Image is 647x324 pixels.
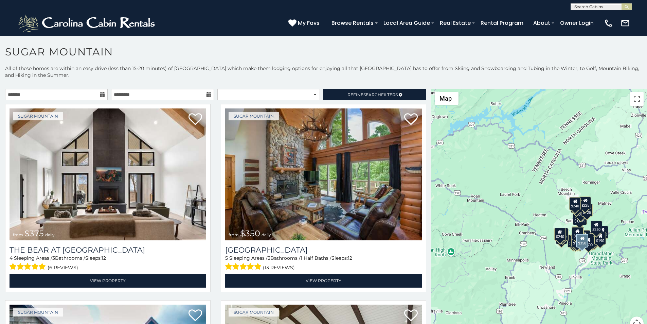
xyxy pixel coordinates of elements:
span: from [13,232,23,237]
a: Browse Rentals [328,17,377,29]
a: The Bear At [GEOGRAPHIC_DATA] [10,245,206,255]
div: $225 [580,197,591,209]
a: Sugar Mountain [13,308,63,317]
div: $155 [570,235,582,248]
span: $375 [24,228,44,238]
span: My Favs [298,19,320,27]
span: from [229,232,239,237]
img: Grouse Moor Lodge [225,108,422,240]
div: Sleeping Areas / Bathrooms / Sleeps: [10,255,206,272]
a: [GEOGRAPHIC_DATA] [225,245,422,255]
a: Grouse Moor Lodge from $350 daily [225,108,422,240]
div: $1,095 [573,212,587,225]
a: View Property [225,274,422,288]
a: The Bear At Sugar Mountain from $375 daily [10,108,206,240]
a: Owner Login [557,17,597,29]
span: Map [439,95,452,102]
div: $240 [554,228,566,241]
span: $350 [240,228,260,238]
div: $155 [597,226,608,239]
img: The Bear At Sugar Mountain [10,108,206,240]
a: Add to favorites [404,309,418,323]
a: Sugar Mountain [229,112,279,120]
a: Add to favorites [404,113,418,127]
a: My Favs [288,19,321,28]
span: Search [363,92,381,97]
span: 3 [268,255,270,261]
a: Sugar Mountain [13,112,63,120]
div: $190 [572,226,583,239]
span: 4 [10,255,13,261]
a: Real Estate [436,17,474,29]
span: 3 [52,255,55,261]
span: daily [45,232,55,237]
a: Add to favorites [188,113,202,127]
div: $190 [595,232,606,245]
h3: Grouse Moor Lodge [225,245,422,255]
a: RefineSearchFilters [323,89,426,100]
div: $350 [576,234,589,248]
a: Sugar Mountain [229,308,279,317]
div: $125 [581,204,593,217]
a: About [530,17,554,29]
div: $195 [586,234,598,247]
div: Sleeping Areas / Bathrooms / Sleeps: [225,255,422,272]
span: 12 [102,255,106,261]
button: Change map style [435,92,459,105]
div: $500 [583,236,594,249]
span: (6 reviews) [48,263,78,272]
div: $250 [591,221,602,234]
div: $175 [571,234,583,247]
div: $200 [579,230,590,243]
span: (13 reviews) [263,263,295,272]
a: Add to favorites [188,309,202,323]
div: $240 [570,197,581,210]
img: White-1-2.png [17,13,158,33]
a: View Property [10,274,206,288]
span: 12 [348,255,352,261]
h3: The Bear At Sugar Mountain [10,245,206,255]
a: Rental Program [477,17,527,29]
span: daily [262,232,271,237]
img: phone-regular-white.png [604,18,613,28]
img: mail-regular-white.png [621,18,630,28]
div: $300 [572,227,583,240]
button: Toggle fullscreen view [630,92,644,106]
span: Refine Filters [347,92,398,97]
span: 5 [225,255,228,261]
a: Local Area Guide [380,17,433,29]
span: 1 Half Baths / [301,255,331,261]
